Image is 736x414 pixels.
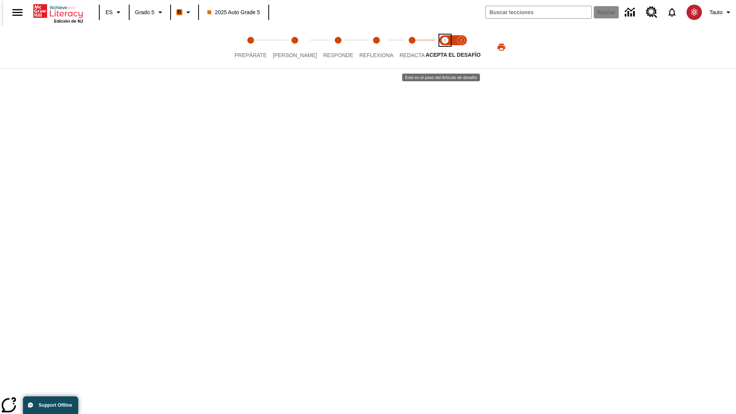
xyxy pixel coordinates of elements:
[620,2,641,23] a: Centro de información
[135,8,154,16] span: Grado 5
[489,40,514,54] button: Imprimir
[39,402,72,408] span: Support Offline
[6,1,29,24] button: Abrir el menú lateral
[317,26,360,68] button: Responde step 3 of 5
[33,3,83,23] div: Portada
[662,2,682,22] a: Notificaciones
[105,8,113,16] span: ES
[177,7,181,17] span: B
[444,38,446,42] text: 1
[235,52,267,58] span: Prepárate
[102,5,127,19] button: Lenguaje: ES, Selecciona un idioma
[450,26,472,68] button: Acepta el desafío contesta step 2 of 2
[228,26,273,68] button: Prepárate step 1 of 5
[323,52,353,58] span: Responde
[359,52,393,58] span: Reflexiona
[207,8,260,16] span: 2025 Auto Grade 5
[426,52,481,58] span: ACEPTA EL DESAFÍO
[710,8,723,16] span: Tauto
[402,74,480,81] div: Este es el paso del Artículo de desafío
[132,5,168,19] button: Grado: Grado 5, Elige un grado
[393,26,431,68] button: Redacta step 5 of 5
[687,5,702,20] img: avatar image
[23,396,78,414] button: Support Offline
[353,26,399,68] button: Reflexiona step 4 of 5
[682,2,706,22] button: Escoja un nuevo avatar
[273,52,317,58] span: [PERSON_NAME]
[641,2,662,23] a: Centro de recursos, Se abrirá en una pestaña nueva.
[54,19,83,23] span: Edición de NJ
[267,26,323,68] button: Lee step 2 of 5
[486,6,591,18] input: Buscar campo
[173,5,196,19] button: Boost El color de la clase es anaranjado. Cambiar el color de la clase.
[399,52,425,58] span: Redacta
[434,26,456,68] button: Acepta el desafío lee step 1 of 2
[460,38,462,42] text: 2
[706,5,736,19] button: Perfil/Configuración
